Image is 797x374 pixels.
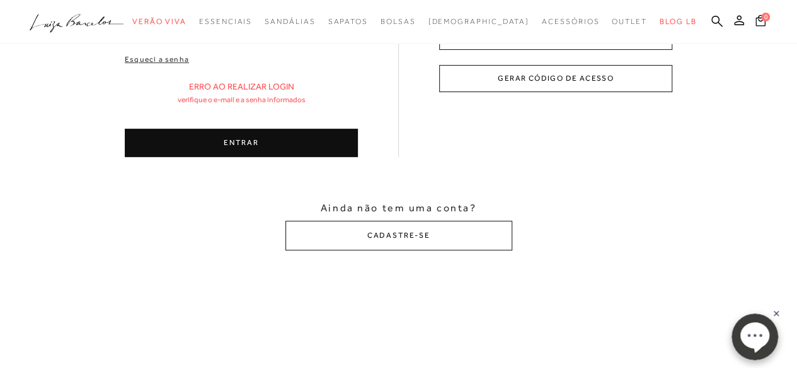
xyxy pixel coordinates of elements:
[132,10,186,33] a: categoryNavScreenReaderText
[285,221,512,250] button: CADASTRE-SE
[428,17,529,26] span: [DEMOGRAPHIC_DATA]
[761,13,770,21] span: 0
[542,17,599,26] span: Acessórios
[265,17,315,26] span: Sandálias
[439,65,672,92] button: GERAR CÓDIGO DE ACESSO
[542,10,599,33] a: categoryNavScreenReaderText
[381,17,416,26] span: Bolsas
[125,129,358,157] button: ENTRAR
[428,10,529,33] a: noSubCategoriesText
[752,14,769,31] button: 0
[381,10,416,33] a: categoryNavScreenReaderText
[328,17,367,26] span: Sapatos
[199,10,252,33] a: categoryNavScreenReaderText
[265,10,315,33] a: categoryNavScreenReaderText
[321,201,476,215] span: Ainda não tem uma conta?
[189,81,294,92] p: Erro ao realizar login
[132,17,186,26] span: Verão Viva
[125,54,189,66] a: Esqueci a senha
[660,10,696,33] a: BLOG LB
[199,17,252,26] span: Essenciais
[178,95,306,104] p: Verifique o e-mail e a senha informados
[660,17,696,26] span: BLOG LB
[328,10,367,33] a: categoryNavScreenReaderText
[612,17,647,26] span: Outlet
[612,10,647,33] a: categoryNavScreenReaderText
